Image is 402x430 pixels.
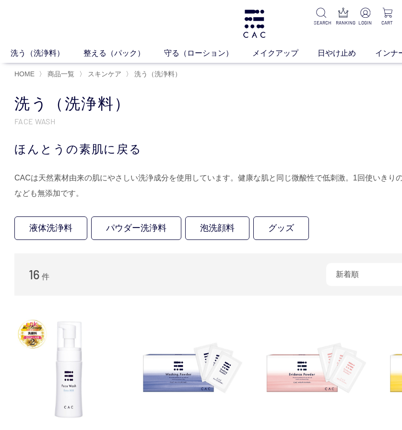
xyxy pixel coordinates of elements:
[134,70,181,78] span: 洗う（洗浄料）
[29,267,40,282] span: 16
[358,19,372,26] p: LOGIN
[83,48,164,59] a: 整える（パック）
[252,48,318,59] a: メイクアップ
[358,8,372,26] a: LOGIN
[79,70,124,79] li: 〉
[253,216,309,240] a: グッズ
[86,70,121,78] a: スキンケア
[14,315,124,424] img: ＣＡＣ フェイスウォッシュ エクストラマイルド
[132,70,181,78] a: 洗う（洗浄料）
[47,70,74,78] span: 商品一覧
[42,273,49,281] span: 件
[14,216,87,240] a: 液体洗浄料
[314,8,328,26] a: SEARCH
[14,70,35,78] a: HOME
[336,8,350,26] a: RANKING
[380,8,394,26] a: CART
[138,315,248,424] img: ＣＡＣ ウォッシングパウダー
[185,216,249,240] a: 泡洗顔料
[164,48,252,59] a: 守る（ローション）
[314,19,328,26] p: SEARCH
[261,315,371,424] img: ＣＡＣ エヴィデンスパウダー
[39,70,77,79] li: 〉
[318,48,375,59] a: 日やけ止め
[380,19,394,26] p: CART
[46,70,74,78] a: 商品一覧
[242,10,267,38] img: logo
[126,70,184,79] li: 〉
[88,70,121,78] span: スキンケア
[11,48,83,59] a: 洗う（洗浄料）
[336,19,350,26] p: RANKING
[91,216,181,240] a: パウダー洗浄料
